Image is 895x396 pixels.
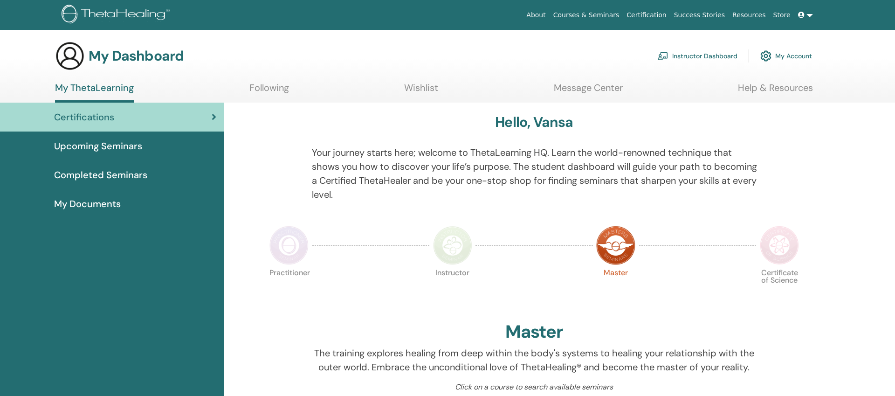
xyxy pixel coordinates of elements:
[596,269,635,308] p: Master
[89,48,184,64] h3: My Dashboard
[670,7,729,24] a: Success Stories
[404,82,438,100] a: Wishlist
[505,321,563,343] h2: Master
[623,7,670,24] a: Certification
[554,82,623,100] a: Message Center
[269,269,309,308] p: Practitioner
[729,7,770,24] a: Resources
[54,197,121,211] span: My Documents
[770,7,794,24] a: Store
[760,226,799,265] img: Certificate of Science
[523,7,549,24] a: About
[760,46,812,66] a: My Account
[433,269,472,308] p: Instructor
[55,41,85,71] img: generic-user-icon.jpg
[433,226,472,265] img: Instructor
[657,46,737,66] a: Instructor Dashboard
[312,382,757,393] p: Click on a course to search available seminars
[249,82,289,100] a: Following
[54,139,142,153] span: Upcoming Seminars
[550,7,623,24] a: Courses & Seminars
[760,48,771,64] img: cog.svg
[596,226,635,265] img: Master
[54,168,147,182] span: Completed Seminars
[55,82,134,103] a: My ThetaLearning
[54,110,114,124] span: Certifications
[657,52,668,60] img: chalkboard-teacher.svg
[62,5,173,26] img: logo.png
[495,114,573,131] h3: Hello, Vansa
[312,146,757,201] p: Your journey starts here; welcome to ThetaLearning HQ. Learn the world-renowned technique that sh...
[738,82,813,100] a: Help & Resources
[312,346,757,374] p: The training explores healing from deep within the body's systems to healing your relationship wi...
[269,226,309,265] img: Practitioner
[760,269,799,308] p: Certificate of Science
